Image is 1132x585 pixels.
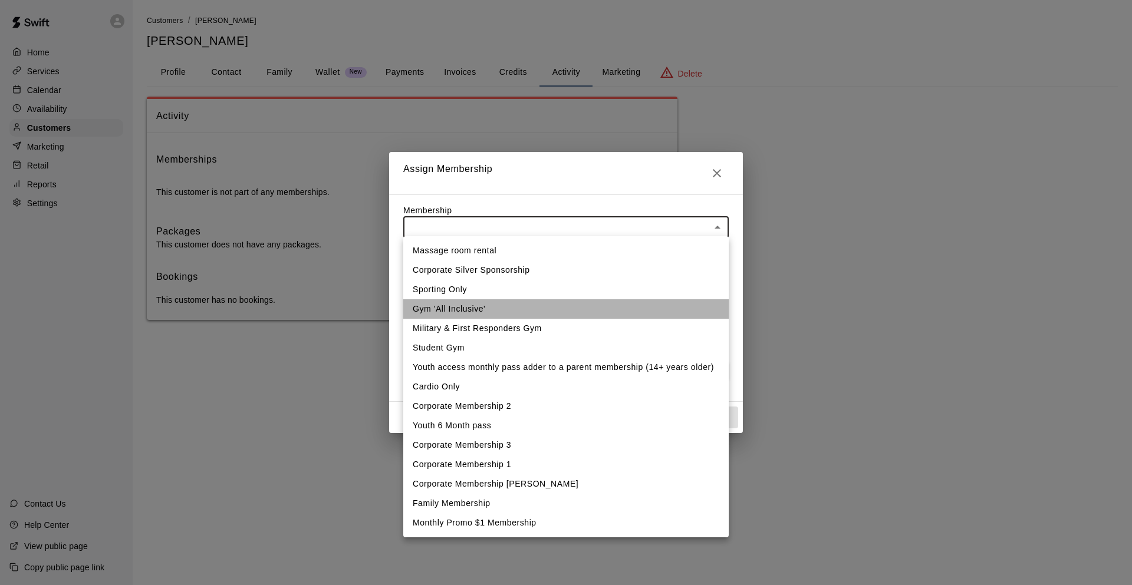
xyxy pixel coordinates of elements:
li: Gym 'All Inclusive' [403,299,729,319]
li: Corporate Membership [PERSON_NAME] [403,474,729,494]
li: Corporate Membership 2 [403,396,729,416]
li: Cardio Only [403,377,729,396]
li: Massage room rental [403,241,729,260]
li: Student Gym [403,338,729,358]
li: Corporate Silver Sponsorship [403,260,729,280]
li: Family Membership [403,494,729,513]
li: Corporate Membership 3 [403,435,729,455]
li: Corporate Membership 1 [403,455,729,474]
li: Sporting Only [403,280,729,299]
li: Youth access monthly pass adder to a parent membership (14+ years older) [403,358,729,377]
li: Military & First Responders Gym [403,319,729,338]
li: Youth 6 Month pass [403,416,729,435]
li: Monthly Promo $1 Membership [403,513,729,533]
